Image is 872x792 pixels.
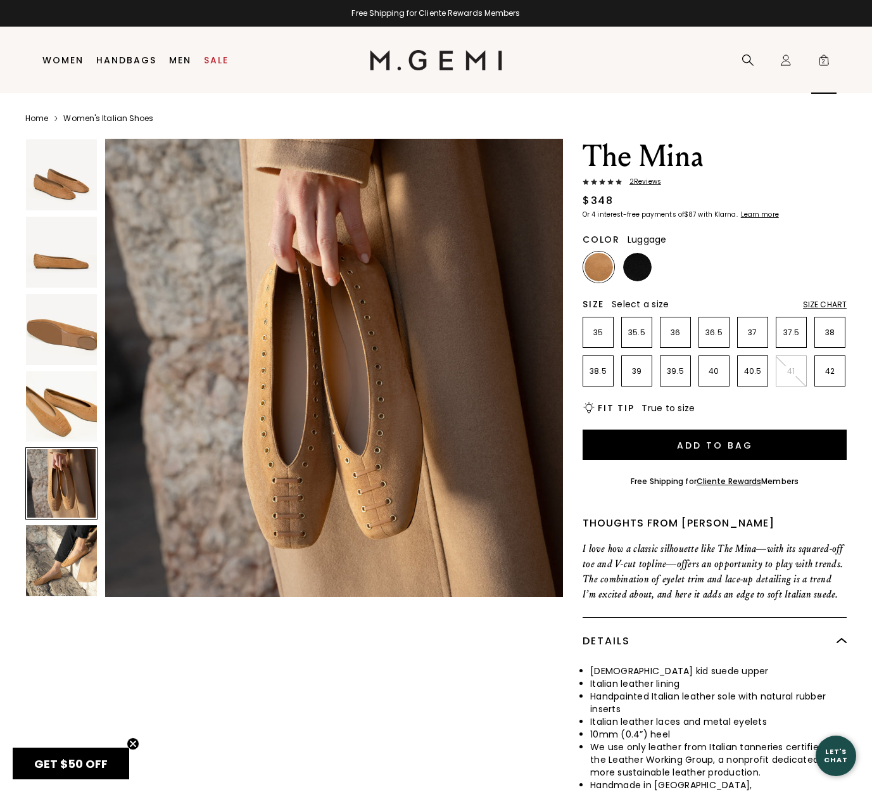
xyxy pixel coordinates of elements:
button: Close teaser [127,738,139,750]
div: Free Shipping for Members [631,476,799,487]
h2: Size [583,299,604,309]
li: Italian leather laces and metal eyelets [590,715,847,728]
p: 38 [815,328,845,338]
div: Details [583,618,847,665]
img: Black [623,253,652,281]
img: The Mina [26,294,97,365]
span: Luggage [628,233,667,246]
img: M.Gemi [370,50,502,70]
img: The Mina [26,371,97,442]
a: Women's Italian Shoes [63,113,153,124]
p: 36.5 [699,328,729,338]
p: 37.5 [776,328,806,338]
img: The Mina [26,217,97,288]
a: Men [169,55,191,65]
a: Home [25,113,48,124]
h1: The Mina [583,139,847,174]
li: Handpainted Italian leather sole with natural rubber inserts [590,690,847,715]
div: Size Chart [803,300,847,310]
p: I love how a classic silhouette like The Mina—with its squared-off toe and V-cut topline—offers a... [583,541,847,602]
p: 39 [622,366,652,376]
p: 42 [815,366,845,376]
div: Let's Chat [816,748,856,763]
img: Luggage [584,253,613,281]
span: GET $50 OFF [34,756,108,772]
img: The Mina [26,139,97,210]
h2: Fit Tip [598,403,634,413]
span: 2 [818,56,830,69]
klarna-placement-style-cta: Learn more [741,210,779,219]
li: Italian leather lining [590,677,847,690]
p: 40.5 [738,366,768,376]
p: 35.5 [622,328,652,338]
span: True to size [641,402,695,414]
li: We use only leather from Italian tanneries certified by the Leather Working Group, a nonprofit de... [590,741,847,779]
span: 2 Review s [622,178,661,186]
img: The Mina [26,525,97,596]
p: 39.5 [660,366,690,376]
div: GET $50 OFFClose teaser [13,748,129,779]
span: Select a size [612,298,669,310]
li: 10mm (0.4”) heel [590,728,847,741]
p: 41 [776,366,806,376]
h2: Color [583,234,620,245]
p: 40 [699,366,729,376]
div: Thoughts from [PERSON_NAME] [583,516,847,531]
a: Handbags [96,55,156,65]
a: Cliente Rewards [697,476,762,487]
p: 35 [583,328,613,338]
button: Add to Bag [583,430,847,460]
p: 36 [660,328,690,338]
p: 37 [738,328,768,338]
div: $348 [583,193,613,208]
p: 38.5 [583,366,613,376]
a: Women [42,55,84,65]
img: The Mina [105,139,563,597]
a: 2Reviews [583,178,847,188]
klarna-placement-style-body: with Klarna [698,210,739,219]
a: Learn more [740,211,779,219]
a: Sale [204,55,229,65]
klarna-placement-style-amount: $87 [684,210,696,219]
li: [DEMOGRAPHIC_DATA] kid suede upper [590,665,847,677]
klarna-placement-style-body: Or 4 interest-free payments of [583,210,684,219]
